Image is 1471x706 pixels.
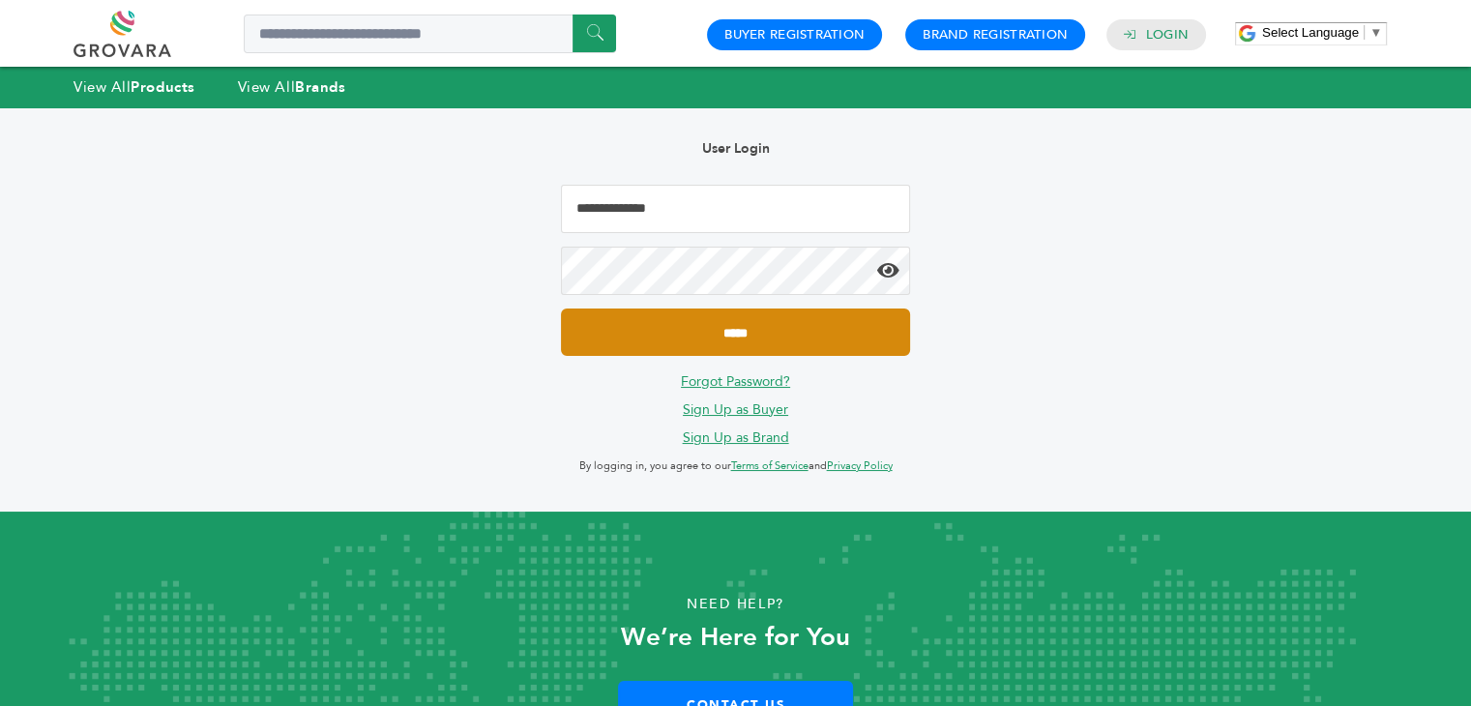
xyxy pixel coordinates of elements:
[74,590,1397,619] p: Need Help?
[1262,25,1382,40] a: Select Language​
[131,77,194,97] strong: Products
[238,77,346,97] a: View AllBrands
[923,26,1068,44] a: Brand Registration
[561,455,909,478] p: By logging in, you agree to our and
[1369,25,1382,40] span: ▼
[1262,25,1359,40] span: Select Language
[74,77,195,97] a: View AllProducts
[1146,26,1189,44] a: Login
[295,77,345,97] strong: Brands
[731,458,809,473] a: Terms of Service
[683,400,788,419] a: Sign Up as Buyer
[621,620,850,655] strong: We’re Here for You
[683,428,789,447] a: Sign Up as Brand
[561,185,909,233] input: Email Address
[561,247,909,295] input: Password
[702,139,770,158] b: User Login
[827,458,893,473] a: Privacy Policy
[681,372,790,391] a: Forgot Password?
[244,15,616,53] input: Search a product or brand...
[1364,25,1365,40] span: ​
[724,26,865,44] a: Buyer Registration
